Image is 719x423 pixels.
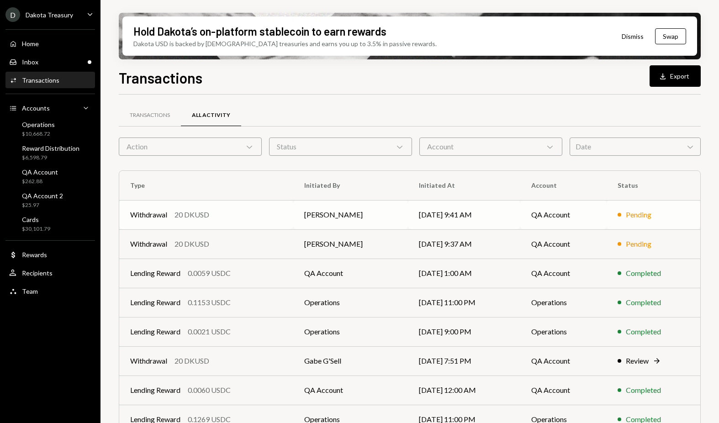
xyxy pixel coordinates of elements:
div: 0.0059 USDC [188,268,231,279]
div: Hold Dakota’s on-platform stablecoin to earn rewards [133,24,386,39]
div: Withdrawal [130,209,167,220]
div: Lending Reward [130,385,180,396]
div: Operations [22,121,55,128]
div: Team [22,287,38,295]
h1: Transactions [119,69,202,87]
a: All Activity [181,104,241,127]
div: $30,101.79 [22,225,50,233]
div: Lending Reward [130,297,180,308]
div: Withdrawal [130,238,167,249]
a: Operations$10,668.72 [5,118,95,140]
div: $6,598.79 [22,154,79,162]
div: Account [419,137,562,156]
div: Cards [22,216,50,223]
button: Swap [655,28,686,44]
td: [DATE] 9:37 AM [408,229,520,259]
div: $262.88 [22,178,58,185]
div: 0.0060 USDC [188,385,231,396]
a: Transactions [119,104,181,127]
div: Review [626,355,649,366]
div: $10,668.72 [22,130,55,138]
td: Operations [293,317,407,346]
button: Export [650,65,701,87]
td: Gabe G'Sell [293,346,407,375]
td: Operations [520,288,607,317]
td: QA Account [520,346,607,375]
div: Transactions [22,76,59,84]
div: $25.97 [22,201,63,209]
div: Completed [626,326,661,337]
td: QA Account [293,375,407,405]
div: 0.1153 USDC [188,297,231,308]
a: Cards$30,101.79 [5,213,95,235]
div: 20 DKUSD [174,238,209,249]
th: Account [520,171,607,200]
div: Rewards [22,251,47,259]
button: Dismiss [610,26,655,47]
a: Team [5,283,95,299]
td: QA Account [520,375,607,405]
td: QA Account [293,259,407,288]
a: Accounts [5,100,95,116]
div: 20 DKUSD [174,209,209,220]
div: Accounts [22,104,50,112]
td: Operations [520,317,607,346]
div: Dakota Treasury [26,11,73,19]
div: Recipients [22,269,53,277]
div: Reward Distribution [22,144,79,152]
td: [PERSON_NAME] [293,229,407,259]
div: 0.0021 USDC [188,326,231,337]
div: Lending Reward [130,268,180,279]
td: QA Account [520,200,607,229]
a: QA Account$262.88 [5,165,95,187]
div: Pending [626,209,651,220]
div: Home [22,40,39,48]
a: Transactions [5,72,95,88]
div: Transactions [130,111,170,119]
td: [DATE] 11:00 PM [408,288,520,317]
td: [DATE] 12:00 AM [408,375,520,405]
th: Status [607,171,700,200]
div: Status [269,137,412,156]
div: QA Account [22,168,58,176]
div: Date [570,137,701,156]
a: Rewards [5,246,95,263]
a: Reward Distribution$6,598.79 [5,142,95,164]
div: Dakota USD is backed by [DEMOGRAPHIC_DATA] treasuries and earns you up to 3.5% in passive rewards. [133,39,437,48]
th: Initiated At [408,171,520,200]
td: [DATE] 9:00 PM [408,317,520,346]
td: QA Account [520,229,607,259]
td: [DATE] 1:00 AM [408,259,520,288]
div: Completed [626,268,661,279]
div: Withdrawal [130,355,167,366]
a: Recipients [5,264,95,281]
td: QA Account [520,259,607,288]
td: [DATE] 9:41 AM [408,200,520,229]
div: Lending Reward [130,326,180,337]
div: Inbox [22,58,38,66]
td: [DATE] 7:51 PM [408,346,520,375]
div: Completed [626,297,661,308]
th: Initiated By [293,171,407,200]
div: D [5,7,20,22]
div: Pending [626,238,651,249]
td: Operations [293,288,407,317]
div: All Activity [192,111,230,119]
td: [PERSON_NAME] [293,200,407,229]
th: Type [119,171,293,200]
div: 20 DKUSD [174,355,209,366]
a: Home [5,35,95,52]
div: Completed [626,385,661,396]
div: Action [119,137,262,156]
div: QA Account 2 [22,192,63,200]
a: QA Account 2$25.97 [5,189,95,211]
a: Inbox [5,53,95,70]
